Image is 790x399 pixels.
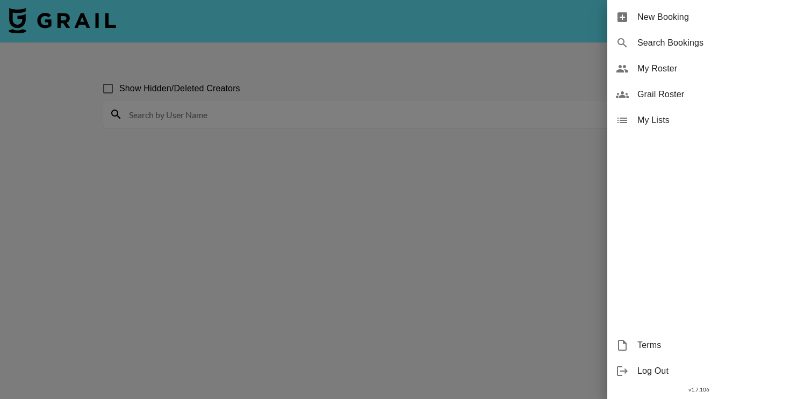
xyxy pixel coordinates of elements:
[607,56,790,82] div: My Roster
[637,37,781,49] span: Search Bookings
[607,384,790,395] div: v 1.7.106
[637,62,781,75] span: My Roster
[637,339,781,352] span: Terms
[607,82,790,107] div: Grail Roster
[607,4,790,30] div: New Booking
[637,114,781,127] span: My Lists
[637,88,781,101] span: Grail Roster
[607,30,790,56] div: Search Bookings
[607,332,790,358] div: Terms
[607,107,790,133] div: My Lists
[607,358,790,384] div: Log Out
[637,365,781,378] span: Log Out
[637,11,781,24] span: New Booking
